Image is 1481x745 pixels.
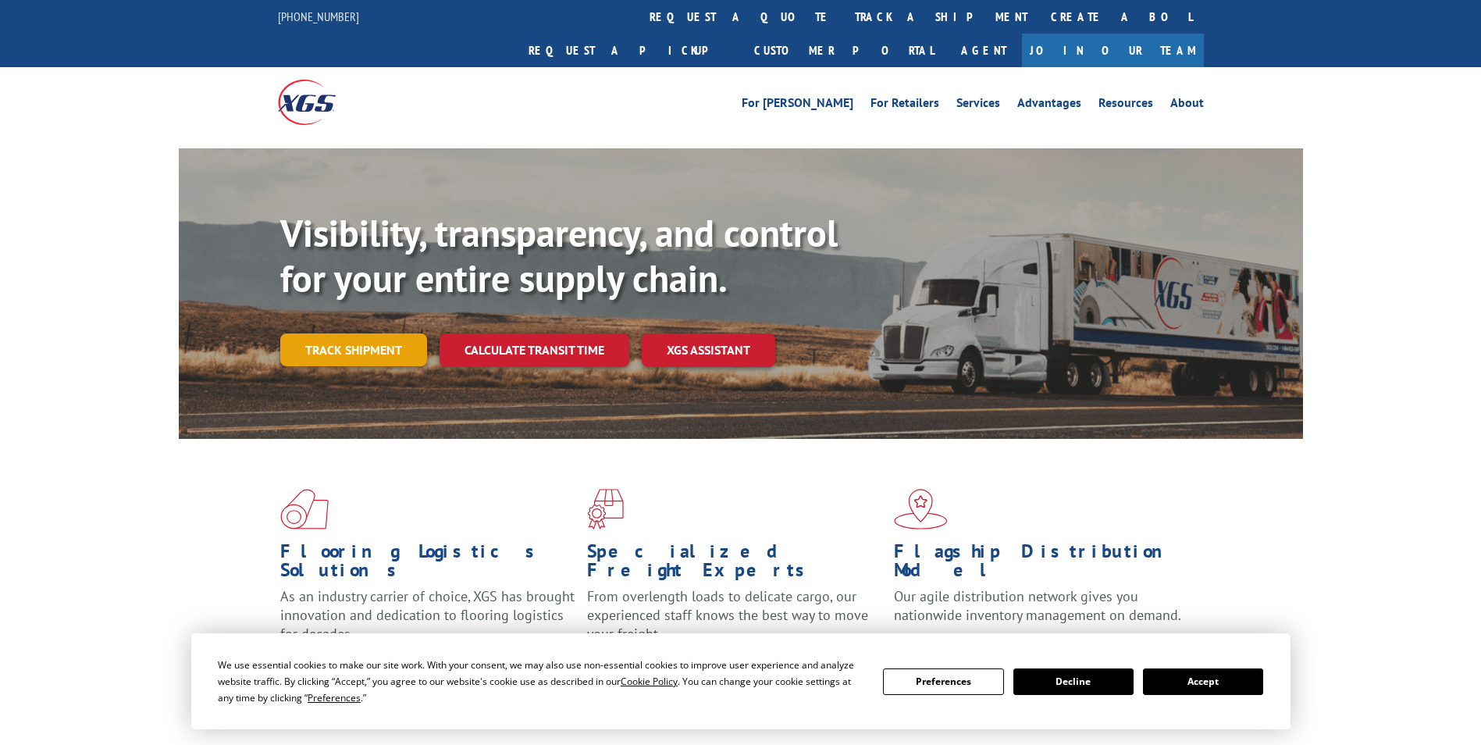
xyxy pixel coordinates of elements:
div: We use essential cookies to make our site work. With your consent, we may also use non-essential ... [218,657,864,706]
a: About [1170,97,1204,114]
a: Services [956,97,1000,114]
a: Join Our Team [1022,34,1204,67]
img: xgs-icon-focused-on-flooring-red [587,489,624,529]
a: Calculate transit time [440,333,629,367]
span: Preferences [308,691,361,704]
a: For Retailers [870,97,939,114]
a: Agent [945,34,1022,67]
h1: Flooring Logistics Solutions [280,542,575,587]
button: Decline [1013,668,1134,695]
h1: Flagship Distribution Model [894,542,1189,587]
span: Our agile distribution network gives you nationwide inventory management on demand. [894,587,1181,624]
div: Cookie Consent Prompt [191,633,1291,729]
p: From overlength loads to delicate cargo, our experienced staff knows the best way to move your fr... [587,587,882,657]
h1: Specialized Freight Experts [587,542,882,587]
button: Preferences [883,668,1003,695]
a: XGS ASSISTANT [642,333,775,367]
a: Request a pickup [517,34,742,67]
a: Customer Portal [742,34,945,67]
img: xgs-icon-flagship-distribution-model-red [894,489,948,529]
a: [PHONE_NUMBER] [278,9,359,24]
a: Advantages [1017,97,1081,114]
a: Resources [1098,97,1153,114]
a: For [PERSON_NAME] [742,97,853,114]
span: Cookie Policy [621,675,678,688]
a: Track shipment [280,333,427,366]
button: Accept [1143,668,1263,695]
b: Visibility, transparency, and control for your entire supply chain. [280,209,838,302]
img: xgs-icon-total-supply-chain-intelligence-red [280,489,329,529]
span: As an industry carrier of choice, XGS has brought innovation and dedication to flooring logistics... [280,587,575,643]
